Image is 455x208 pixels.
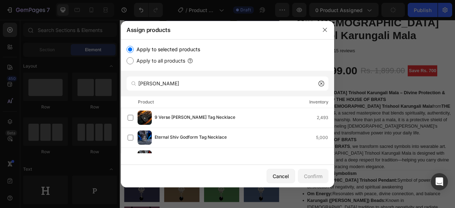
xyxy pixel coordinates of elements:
[121,21,316,39] div: Assign products
[224,158,419,190] p: At , we transform sacred symbols into wearable art. The Om [DEMOGRAPHIC_DATA] Trishool Karungali ...
[224,90,414,104] b: [DEMOGRAPHIC_DATA] Trishool Karungali Mala – Divine Protection & Spiritual Power by THE HOUSE OF ...
[238,201,353,207] b: [DEMOGRAPHIC_DATA] Trishool Pendant:
[267,169,295,183] button: Cancel
[304,172,322,180] div: Confirm
[224,149,301,155] b: Why THE HOUSE OF BRATS
[317,114,334,121] div: 2,493
[269,35,299,44] p: 915 reviews
[138,130,152,145] img: product-img
[127,76,328,91] input: Search products
[134,57,185,65] label: Apply to all products
[224,192,301,198] b: Sacred Design & Symbolism
[138,98,154,106] div: Product
[306,57,364,73] div: Rs. 1,899.00
[155,114,235,122] span: 9 Verse [PERSON_NAME] Tag Necklace
[224,56,303,74] div: Rs. 1,199.00
[155,134,227,142] span: Eternal Shiv Godform Tag Necklace
[121,39,334,165] div: />
[138,150,152,165] img: product-img
[273,172,289,180] div: Cancel
[366,58,404,72] pre: Save Rs. 700
[256,107,397,113] b: Om [DEMOGRAPHIC_DATA] Trishool Karungali Mala
[229,158,293,164] b: THE HOUSE OF BRATS
[298,169,328,183] button: Confirm
[224,107,420,121] b: THE HOUSE OF BRATS
[309,98,328,106] div: Inventory
[134,45,200,54] label: Apply to selected products
[138,111,152,125] img: product-img
[431,173,448,190] div: Open Intercom Messenger
[224,107,421,147] p: Discover the from , a sacred masterpiece that blends spirituality, authenticity, and timeless cra...
[316,134,334,141] div: 5,000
